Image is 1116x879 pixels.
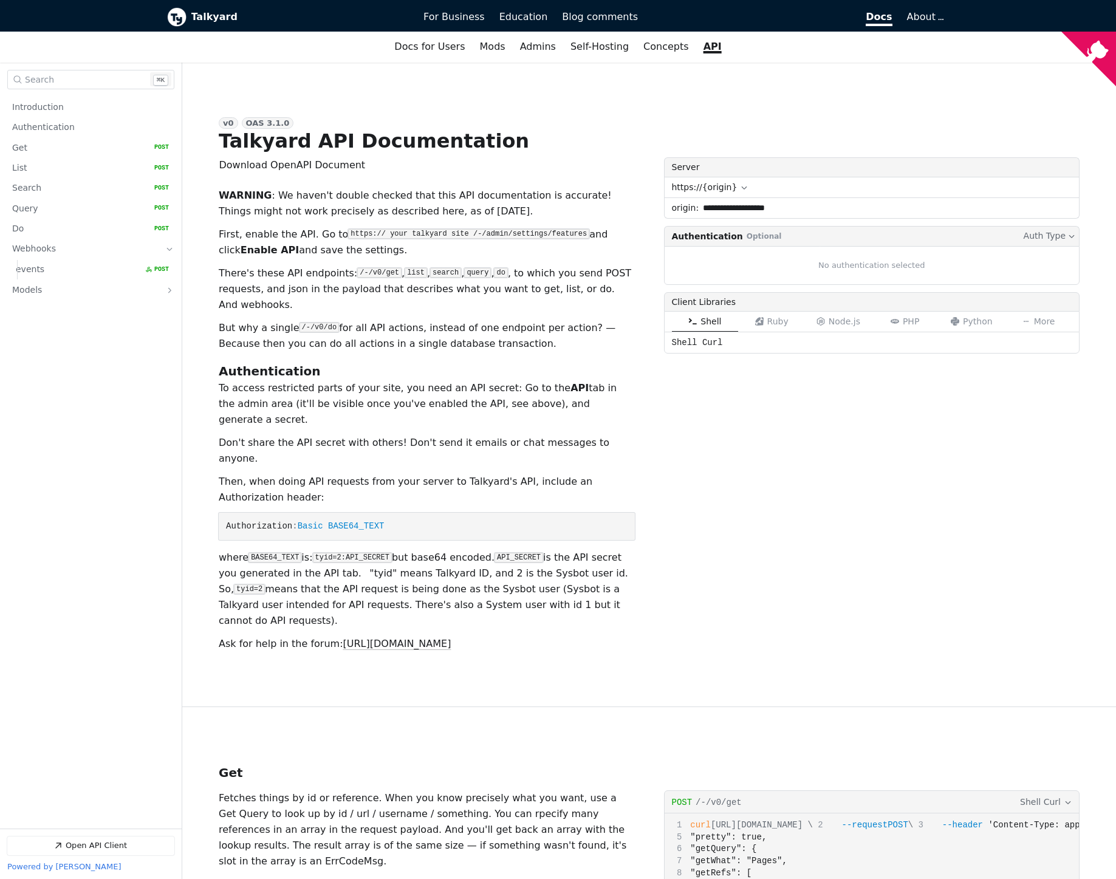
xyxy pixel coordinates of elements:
code: do [494,268,507,278]
p: where is: but base64 encoded. is the API secret you generated in the API tab. "tyid" means Talkya... [219,550,635,629]
code: tyid=2 [234,584,265,594]
a: List POST [12,159,169,177]
p: To access restricted parts of your site, you need an API secret: Go to the tab in the admin area ... [219,380,635,428]
span: Get [12,142,27,154]
span: "getWhat": "Pages", [690,856,787,866]
a: Docs for Users [387,36,472,57]
span: "getQuery": { [690,844,756,853]
a: Webhooks [12,240,152,259]
span: [URL][DOMAIN_NAME] \ [672,820,813,830]
a: Docs [645,7,900,27]
code: query [464,268,491,278]
i: : We haven't double checked that this API documentation is accurate! Things might not work precis... [219,190,612,217]
div: No authentication selected [664,246,1080,286]
span: "pretty": true, [690,832,767,842]
span: POST [145,143,169,152]
span: More [1034,316,1055,326]
code: API_SECRET [495,553,543,563]
button: Download OpenAPI Document [219,157,366,173]
a: Get POST [12,139,169,157]
button: Auth Type [1022,229,1077,243]
span: List [12,162,27,174]
span: POST [888,820,908,830]
span: POST [145,205,169,213]
div: Shell Curl [664,332,1080,354]
code: /-/v0/get [357,268,402,278]
h1: Talkyard API Documentation [219,129,529,152]
div: OAS 3.1.0 [242,117,294,129]
label: origin [665,198,699,218]
span: About [907,11,942,22]
span: Blog comments [562,11,638,22]
p: Fetches things by id or reference. When you know precisely what you want, use a Get Query to look... [219,790,635,869]
a: Blog comments [555,7,645,27]
button: Shell Curl [1019,795,1073,809]
kbd: k [153,75,168,86]
span: Search [25,75,54,84]
div: v0 [219,117,238,129]
code: https:// your talkyard site /-/admin/settings/features [348,229,589,239]
span: POST [145,184,169,193]
label: Server [664,157,1080,177]
p: Don't share the API secret with others! Don't send it emails or chat messages to anyone. [219,435,635,467]
span: /-/v0/get [696,798,742,807]
a: Concepts [636,36,696,57]
p: Ask for help in the forum: [219,636,635,652]
span: Optional [744,231,784,242]
span: Python [963,316,993,326]
span: --request [842,820,908,830]
span: Do [12,223,24,234]
a: Query POST [12,199,169,218]
span: POST [145,164,169,173]
a: Introduction [12,98,169,117]
span: curl [690,820,711,830]
span: POST [145,225,169,233]
span: Search [12,183,41,194]
a: events POST [16,261,169,279]
span: Webhooks [12,244,56,255]
span: "getRefs": [ [690,868,751,878]
span: \ [813,820,913,830]
strong: API [570,382,589,394]
strong: Enable API [241,244,300,256]
span: Docs [866,11,892,26]
a: [URL][DOMAIN_NAME] [343,638,451,649]
a: Powered by [PERSON_NAME] [7,863,121,872]
span: Education [499,11,548,22]
div: Client Libraries [664,292,1080,312]
code: BASE64_TEXT [248,553,301,563]
span: Node.js [829,316,860,326]
b: WARNING [219,190,272,201]
a: For Business [416,7,492,27]
a: Open API Client [7,836,174,855]
p: But why a single for all API actions, instead of one endpoint per action? — Because then you can ... [219,320,635,352]
span: ⌘ [157,77,161,84]
p: First, enable the API. Go to and click and save the settings. [219,227,635,258]
span: post [672,798,693,807]
span: Shell [700,316,721,326]
a: Talkyard logoTalkyard [167,7,407,27]
code: tyid=2:API_SECRET [313,553,392,563]
span: events [16,264,44,276]
span: https://{origin} [672,181,738,194]
code: search [430,268,461,278]
span: Ruby [767,316,789,326]
span: Models [12,284,42,296]
span: Basic BASE64_TEXT [298,521,385,531]
b: Talkyard [191,9,407,25]
button: More [1005,312,1072,332]
h2: Authentication [219,363,635,380]
span: --header [942,820,983,830]
span: PHP [903,316,919,326]
p: Then, when doing API requests from your server to Talkyard's API, include an Authorization header: [219,474,635,505]
code: : [219,513,635,540]
a: Models [12,281,152,300]
a: Admins [513,36,563,57]
span: Introduction [12,101,64,113]
span: Shell Curl [1020,795,1061,809]
span: Authorization [226,521,292,531]
h3: Get [219,765,243,780]
a: Education [492,7,555,27]
p: There's these API endpoints: , , , , , to which you send POST requests, and json in the payload t... [219,265,635,313]
a: Self-Hosting [563,36,636,57]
